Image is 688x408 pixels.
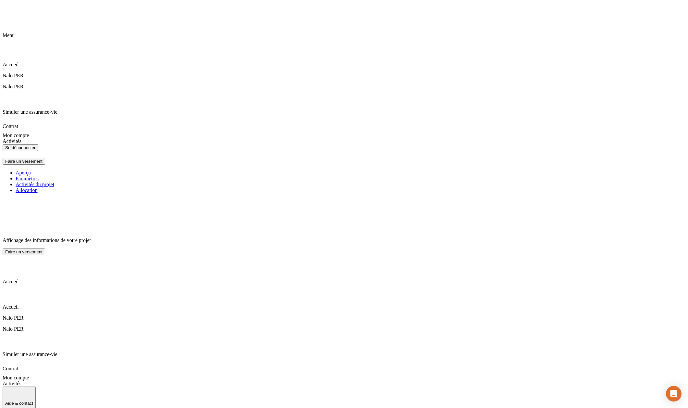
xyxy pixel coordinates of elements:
button: Se déconnecter [3,144,38,151]
p: Simuler une assurance-vie [3,109,685,115]
span: Mon compte [3,375,29,380]
span: Menu [3,32,15,38]
div: Simuler une assurance-vie [3,95,685,115]
a: Allocation [16,187,685,193]
div: Se déconnecter [5,145,35,150]
span: Activités [3,138,21,144]
p: Nalo PER [3,84,685,90]
p: Nalo PER [3,73,685,79]
p: Simuler une assurance-vie [3,351,685,357]
p: Accueil [3,62,685,68]
div: Simuler une assurance-vie [3,337,685,357]
p: Accueil [3,279,685,285]
span: Contrat [3,123,18,129]
span: Contrat [3,366,18,371]
span: Activités [3,381,21,386]
div: Ouvrir le Messenger Intercom [666,386,682,402]
div: Faire un versement [5,159,43,164]
button: Faire un versement [3,249,45,255]
div: Accueil [3,264,685,285]
div: Accueil [3,47,685,68]
p: Nalo PER [3,326,685,332]
a: Activités du projet [16,182,685,187]
a: Paramètres [16,176,685,182]
p: Accueil [3,304,685,310]
div: Faire un versement [5,249,43,254]
div: Accueil [3,290,685,310]
p: Affichage des informations de votre projet [3,237,685,243]
button: Faire un versement [3,158,45,165]
p: Aide & contact [5,401,33,406]
span: Mon compte [3,133,29,138]
p: Nalo PER [3,315,685,321]
a: Aperçu [16,170,685,176]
